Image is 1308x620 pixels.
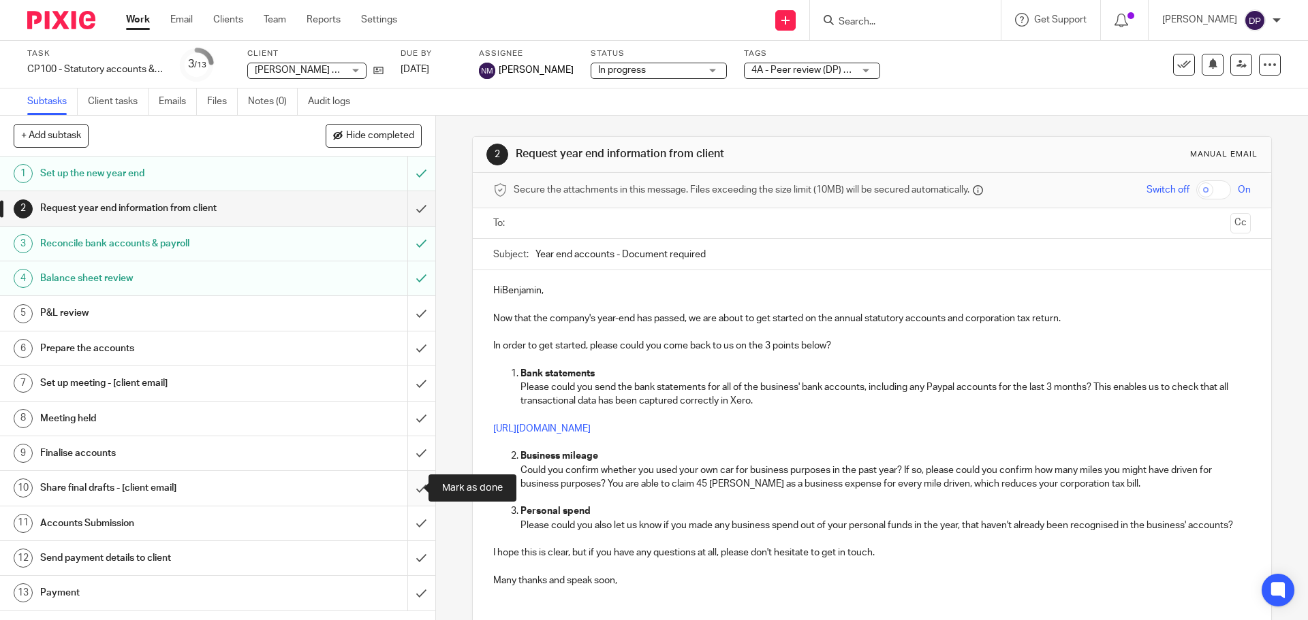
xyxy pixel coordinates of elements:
[27,88,78,115] a: Subtasks
[837,16,960,29] input: Search
[493,424,591,434] a: [URL][DOMAIN_NAME]
[188,56,206,72] div: 3
[14,444,33,463] div: 9
[499,63,574,77] span: [PERSON_NAME]
[1230,213,1251,233] button: Cc
[213,13,243,27] a: Clients
[14,549,33,568] div: 12
[308,88,360,115] a: Audit logs
[493,248,529,261] label: Subject:
[40,373,276,393] h1: Set up meeting - [client email]
[27,48,163,59] label: Task
[170,13,193,27] a: Email
[1238,183,1251,197] span: On
[493,546,1250,559] p: I hope this is clear, but if you have any questions at all, please don't hesitate to get in touch.
[40,408,276,429] h1: Meeting held
[40,338,276,359] h1: Prepare the accounts
[126,13,150,27] a: Work
[401,48,462,59] label: Due by
[520,369,595,378] strong: Bank statements
[40,233,276,254] h1: Reconcile bank accounts & payroll
[14,583,33,602] div: 13
[248,88,298,115] a: Notes (0)
[14,164,33,183] div: 1
[361,13,397,27] a: Settings
[520,463,1250,491] p: Could you confirm whether you used your own car for business purposes in the past year? If so, pl...
[247,48,384,59] label: Client
[207,88,238,115] a: Files
[40,268,276,289] h1: Balance sheet review
[1190,149,1258,160] div: Manual email
[14,199,33,218] div: 2
[14,478,33,497] div: 10
[514,183,969,197] span: Secure the attachments in this message. Files exceeding the size limit (10MB) will be secured aut...
[598,65,646,75] span: In progress
[591,48,727,59] label: Status
[40,163,276,184] h1: Set up the new year end
[14,374,33,393] div: 7
[14,234,33,253] div: 3
[14,269,33,288] div: 4
[479,48,574,59] label: Assignee
[520,519,1250,532] p: Please could you also let us know if you made any business spend out of your personal funds in th...
[40,583,276,603] h1: Payment
[346,131,414,142] span: Hide completed
[40,198,276,218] h1: Request year end information from client
[486,144,508,165] div: 2
[14,304,33,323] div: 5
[14,514,33,533] div: 11
[1244,10,1266,31] img: svg%3E
[40,443,276,463] h1: Finalise accounts
[493,339,1250,353] p: In order to get started, please could you come back to us on the 3 points below?
[744,48,880,59] label: Tags
[40,548,276,568] h1: Send payment details to client
[27,11,95,29] img: Pixie
[520,506,591,516] strong: Personal spend
[255,65,396,75] span: [PERSON_NAME] Design Limited
[264,13,286,27] a: Team
[493,312,1250,325] p: Now that the company's year-end has passed, we are about to get started on the annual statutory a...
[326,124,422,147] button: Hide completed
[520,451,598,461] strong: Business mileage
[27,63,163,76] div: CP100 - Statutory accounts & tax return - [DATE]
[493,574,1250,587] p: Many thanks and speak soon,
[194,61,206,69] small: /13
[40,513,276,534] h1: Accounts Submission
[1034,15,1087,25] span: Get Support
[1147,183,1189,197] span: Switch off
[1162,13,1237,27] p: [PERSON_NAME]
[14,339,33,358] div: 6
[520,380,1250,408] p: Please could you send the bank statements for all of the business' bank accounts, including any P...
[40,303,276,323] h1: P&L review
[307,13,341,27] a: Reports
[516,147,901,161] h1: Request year end information from client
[14,124,89,147] button: + Add subtask
[479,63,495,79] img: svg%3E
[493,284,1250,297] p: HiBenjamin,
[751,65,856,75] span: 4A - Peer review (DP) + 1
[159,88,197,115] a: Emails
[88,88,149,115] a: Client tasks
[40,478,276,498] h1: Share final drafts - [client email]
[401,65,429,74] span: [DATE]
[493,216,508,230] label: To:
[27,63,163,76] div: CP100 - Statutory accounts &amp; tax return - August 2025
[14,409,33,428] div: 8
